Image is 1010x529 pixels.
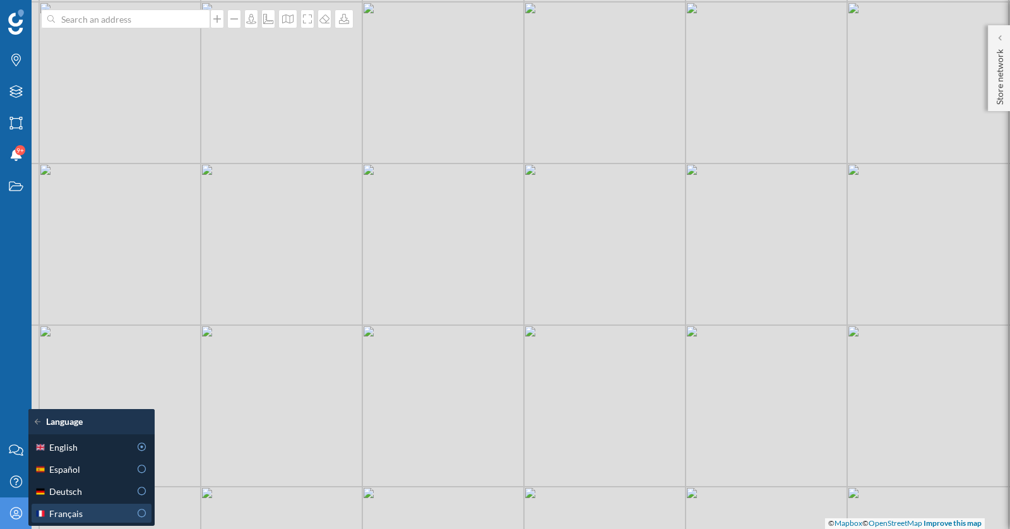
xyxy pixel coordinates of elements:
div: Language [35,415,148,428]
div: © © [825,518,985,529]
span: English [49,441,78,454]
span: 9+ [16,144,24,157]
img: Geoblink Logo [8,9,24,35]
a: OpenStreetMap [869,518,922,528]
a: Mapbox [835,518,862,528]
span: Français [49,507,83,520]
span: Assistance [25,9,86,20]
span: Deutsch [49,485,82,498]
p: Store network [994,44,1006,105]
span: Español [49,463,80,476]
a: Improve this map [924,518,982,528]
